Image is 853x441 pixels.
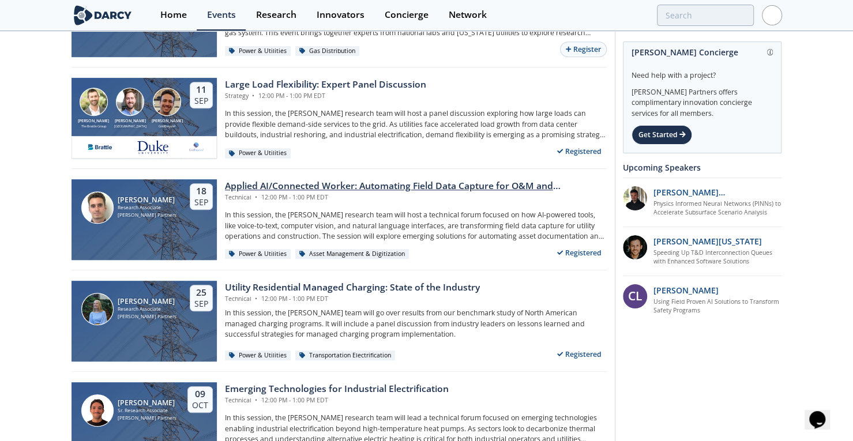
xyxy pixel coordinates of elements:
div: [PERSON_NAME] [118,399,176,407]
a: Ryan Hledik [PERSON_NAME] The Brattle Group Tyler Norris [PERSON_NAME] [GEOGRAPHIC_DATA] Nick Gua... [72,78,607,159]
div: 25 [194,287,208,299]
div: Home [160,10,187,20]
a: Elizabeth Wilson [PERSON_NAME] Research Associate [PERSON_NAME] Partners 25 Sep Utility Residenti... [72,281,607,361]
div: CL [623,284,647,308]
div: Research Associate [118,204,176,212]
div: [PERSON_NAME] [118,297,176,306]
p: [PERSON_NAME][US_STATE] [653,235,762,247]
div: [PERSON_NAME] [112,118,149,125]
div: Oct [192,400,208,410]
div: Sep [194,299,208,309]
p: In this session, the [PERSON_NAME] research team will host a panel discussion exploring how large... [225,108,607,140]
div: [PERSON_NAME] Partners offers complimentary innovation concierge services for all members. [632,81,773,119]
div: Registered [552,246,607,260]
div: Network [449,10,487,20]
img: Ryan Hledik [80,88,108,116]
p: In this session, the [PERSON_NAME] research team will host a technical forum focused on how AI-po... [225,210,607,242]
img: Ken Norris [81,191,114,224]
a: Using Field Proven AI Solutions to Transform Safety Programs [653,297,782,316]
div: [PERSON_NAME] Partners [118,212,176,219]
div: Gas Distribution [295,46,360,56]
img: Elizabeth Wilson [81,293,114,325]
img: Juan Corrado [81,394,114,427]
img: 1655224446716-descarga.png [84,140,116,154]
img: information.svg [767,49,773,55]
p: [PERSON_NAME] [653,284,719,296]
img: logo-wide.svg [72,5,134,25]
div: Registered [552,144,607,159]
iframe: chat widget [805,395,841,429]
p: [PERSON_NAME] [PERSON_NAME] [653,186,782,198]
div: Research Associate [118,306,176,313]
div: Utility Residential Managed Charging: State of the Industry [225,281,480,295]
div: Events [207,10,236,20]
div: [PERSON_NAME] Partners [118,414,176,422]
a: Ken Norris [PERSON_NAME] Research Associate [PERSON_NAME] Partners 18 Sep Applied AI/Connected Wo... [72,179,607,260]
div: Registered [552,347,607,361]
div: Sep [194,197,208,208]
div: Large Load Flexibility: Expert Panel Discussion [225,78,426,92]
div: Power & Utilities [225,46,291,56]
div: [PERSON_NAME] [118,196,176,204]
div: Transportation Electrification [295,350,396,361]
div: Power & Utilities [225,350,291,361]
img: e8f39e9e-9f17-4b63-a8ed-a782f7c495e8 [189,140,204,154]
div: Sep [194,96,208,106]
div: Sr. Research Associate [118,407,176,414]
div: Power & Utilities [225,249,291,259]
div: Emerging Technologies for Industrial Electrification [225,382,449,396]
div: [PERSON_NAME] Concierge [632,42,773,62]
a: Physics Informed Neural Networks (PINNs) to Accelerate Subsurface Scenario Analysis [653,199,782,218]
div: Upcoming Speakers [623,157,781,178]
div: [PERSON_NAME] [149,118,186,125]
img: 20112e9a-1f67-404a-878c-a26f1c79f5da [623,186,647,210]
div: [PERSON_NAME] [76,118,112,125]
div: 18 [194,186,208,197]
span: • [253,193,260,201]
div: Technical 12:00 PM - 1:00 PM EDT [225,193,607,202]
div: 11 [194,84,208,96]
div: The Brattle Group [76,124,112,129]
div: Technical 12:00 PM - 1:00 PM EDT [225,295,480,304]
p: In this session, the [PERSON_NAME] team will go over results from our benchmark study of North Am... [225,308,607,340]
div: Concierge [385,10,429,20]
div: Technical 12:00 PM - 1:00 PM EDT [225,396,449,405]
img: Nick Guay [153,88,181,116]
input: Advanced Search [657,5,754,26]
span: • [253,295,260,303]
button: Register [560,42,606,57]
div: Strategy 12:00 PM - 1:00 PM EDT [225,92,426,101]
div: Get Started [632,125,692,145]
div: [GEOGRAPHIC_DATA] [112,124,149,129]
div: Power & Utilities [225,148,291,159]
span: • [250,92,257,100]
div: GridBeyond [149,124,186,129]
div: Research [256,10,296,20]
div: Need help with a project? [632,62,773,81]
div: Asset Management & Digitization [295,249,409,259]
div: Applied AI/Connected Worker: Automating Field Data Capture for O&M and Construction [225,179,607,193]
img: Tyler Norris [116,88,144,116]
img: 1b183925-147f-4a47-82c9-16eeeed5003c [623,235,647,259]
div: 09 [192,389,208,400]
img: Profile [762,5,782,25]
a: Speeding Up T&D Interconnection Queues with Enhanced Software Solutions [653,248,782,267]
span: • [253,396,260,404]
div: Innovators [317,10,365,20]
img: 41db60a0-fe07-4137-8ca6-021fe481c7d5 [136,140,168,154]
div: [PERSON_NAME] Partners [118,313,176,321]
